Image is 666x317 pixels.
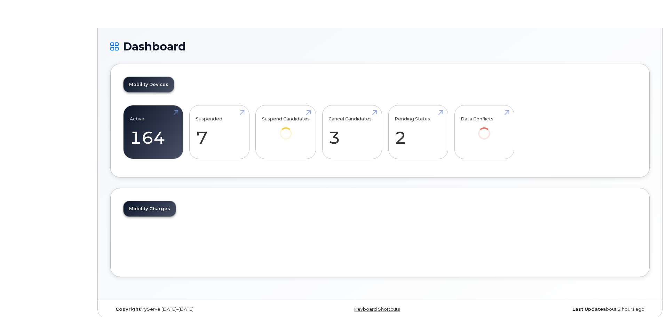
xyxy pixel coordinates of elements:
[110,40,650,53] h1: Dashboard
[470,307,650,312] div: about 2 hours ago
[395,109,442,155] a: Pending Status 2
[572,307,603,312] strong: Last Update
[124,201,176,216] a: Mobility Charges
[116,307,141,312] strong: Copyright
[461,109,508,149] a: Data Conflicts
[130,109,177,155] a: Active 164
[110,307,290,312] div: MyServe [DATE]–[DATE]
[124,77,174,92] a: Mobility Devices
[328,109,375,155] a: Cancel Candidates 3
[354,307,400,312] a: Keyboard Shortcuts
[196,109,243,155] a: Suspended 7
[262,109,310,149] a: Suspend Candidates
